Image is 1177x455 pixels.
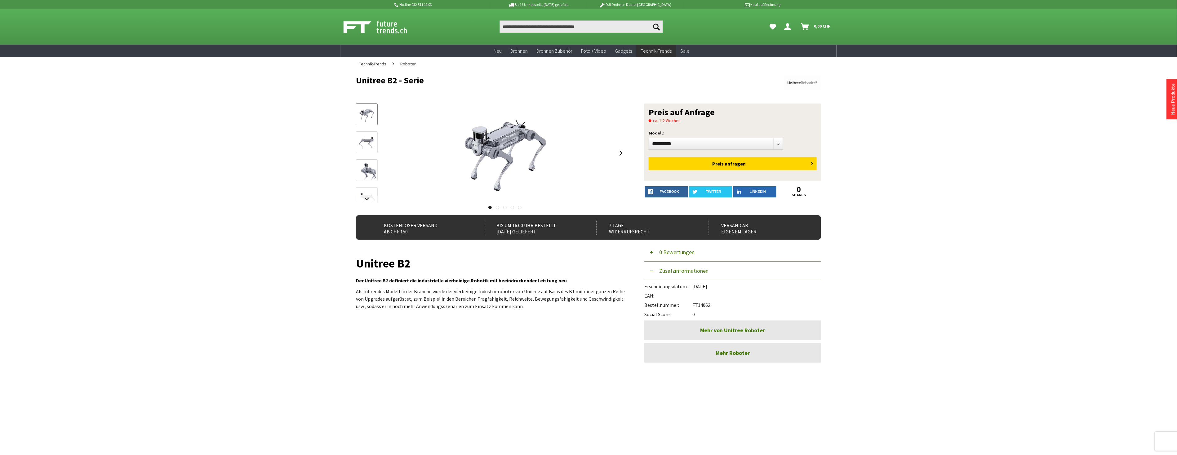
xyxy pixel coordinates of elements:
[798,20,833,33] a: Warenkorb
[356,76,728,85] h1: Unitree B2 - Serie
[359,61,386,67] span: Technik-Trends
[660,190,679,193] span: facebook
[615,48,632,54] span: Gadgets
[358,106,376,124] img: Vorschau: Unitree B2 - Serie
[644,243,821,262] button: 0 Bewertungen
[649,157,817,170] div: Preis anfragen
[356,259,626,268] h1: Unitree B2
[490,1,587,8] p: Bis 16 Uhr bestellt, [DATE] geliefert.
[750,190,766,193] span: LinkedIn
[484,220,583,235] div: Bis um 16:00 Uhr bestellt [DATE] geliefert
[356,276,626,285] h4: Der Unitree B2 definiert die industrielle vierbeinige Robotik mit beeindruckender Leistung neu
[649,129,817,137] p: Modell:
[644,262,821,280] button: Zusatzinformationen
[356,57,389,71] a: Technik-Trends
[644,283,692,289] span: Erscheinungsdatum:
[455,104,554,203] img: Unitree B2 - Serie
[689,186,732,197] a: twitter
[782,20,796,33] a: Dein Konto
[650,20,663,33] button: Suchen
[649,117,681,124] span: ca. 1-2 Wochen
[644,302,692,308] span: Bestellnummer:
[644,280,821,289] div: [DATE]
[733,186,776,197] a: LinkedIn
[489,45,506,57] a: Neu
[577,45,611,57] a: Foto + Video
[814,21,830,31] span: 0,00 CHF
[706,190,721,193] span: twitter
[644,311,692,317] span: Social Score:
[393,1,490,8] p: Hotline 032 511 11 03
[532,45,577,57] a: Drohnen Zubehör
[536,48,572,54] span: Drohnen Zubehör
[709,220,808,235] div: Versand ab eigenem Lager
[356,288,625,309] span: Als führendes Modell in der Branche wurde der vierbeinige Industrieroboter von Unitree auf Basis ...
[510,48,528,54] span: Drohnen
[766,20,779,33] a: Meine Favoriten
[778,186,821,193] a: 0
[1170,83,1176,115] a: Neue Produkte
[506,45,532,57] a: Drohnen
[645,186,688,197] a: facebook
[494,48,502,54] span: Neu
[649,108,715,117] span: Preis auf Anfrage
[397,57,419,71] a: Roboter
[644,320,821,340] a: Mehr von Unitree Roboter
[680,48,690,54] span: Sale
[371,220,470,235] div: Kostenloser Versand ab CHF 150
[644,293,692,299] span: EAN:
[611,45,636,57] a: Gadgets
[581,48,606,54] span: Foto + Video
[778,193,821,197] a: shares
[596,220,695,235] div: 7 Tage Widerrufsrecht
[644,343,821,363] a: Mehr Roboter
[644,299,821,308] div: FT14062
[500,20,663,33] input: Produkt, Marke, Kategorie, EAN, Artikelnummer…
[344,19,421,35] img: Shop Futuretrends - zur Startseite wechseln
[684,1,780,8] p: Kauf auf Rechnung
[676,45,694,57] a: Sale
[636,45,676,57] a: Technik-Trends
[400,61,416,67] span: Roboter
[587,1,684,8] p: DJI Drohnen Dealer [GEOGRAPHIC_DATA]
[644,308,821,317] div: 0
[641,48,672,54] span: Technik-Trends
[784,76,821,90] img: Unitree Roboter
